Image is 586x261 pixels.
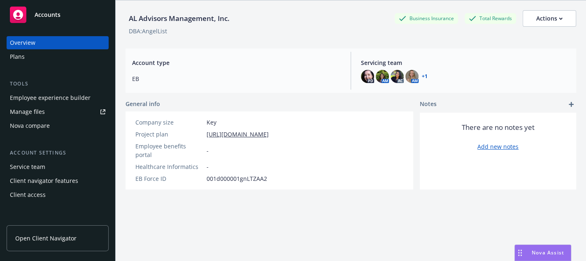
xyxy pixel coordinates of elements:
[536,11,563,26] div: Actions
[207,130,269,139] a: [URL][DOMAIN_NAME]
[7,105,109,118] a: Manage files
[515,245,525,261] div: Drag to move
[532,249,564,256] span: Nova Assist
[395,13,458,23] div: Business Insurance
[462,122,535,132] span: There are no notes yet
[10,160,45,173] div: Service team
[129,27,167,35] div: DBA: AngelList
[523,10,576,27] button: Actions
[7,91,109,104] a: Employee experience builder
[391,70,404,83] img: photo
[10,50,25,63] div: Plans
[376,70,389,83] img: photo
[7,119,109,132] a: Nova compare
[207,162,209,171] span: -
[35,12,60,18] span: Accounts
[7,36,109,49] a: Overview
[132,74,341,83] span: EB
[126,13,233,24] div: AL Advisors Management, Inc.
[132,58,341,67] span: Account type
[135,118,203,127] div: Company size
[135,130,203,139] div: Project plan
[477,142,519,151] a: Add new notes
[10,188,46,201] div: Client access
[10,174,78,187] div: Client navigator features
[7,160,109,173] a: Service team
[7,3,109,26] a: Accounts
[10,119,50,132] div: Nova compare
[420,99,437,109] span: Notes
[10,36,35,49] div: Overview
[207,146,209,155] span: -
[7,80,109,88] div: Tools
[7,149,109,157] div: Account settings
[135,142,203,159] div: Employee benefits portal
[126,99,160,108] span: General info
[135,162,203,171] div: Healthcare Informatics
[7,174,109,187] a: Client navigator features
[135,174,203,183] div: EB Force ID
[361,70,374,83] img: photo
[465,13,516,23] div: Total Rewards
[514,245,571,261] button: Nova Assist
[422,74,428,79] a: +1
[10,91,91,104] div: Employee experience builder
[361,58,570,67] span: Servicing team
[405,70,419,83] img: photo
[207,174,267,183] span: 001d000001gnLTZAA2
[10,105,45,118] div: Manage files
[566,99,576,109] a: add
[7,50,109,63] a: Plans
[207,118,216,127] span: Key
[15,234,77,243] span: Open Client Navigator
[7,188,109,201] a: Client access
